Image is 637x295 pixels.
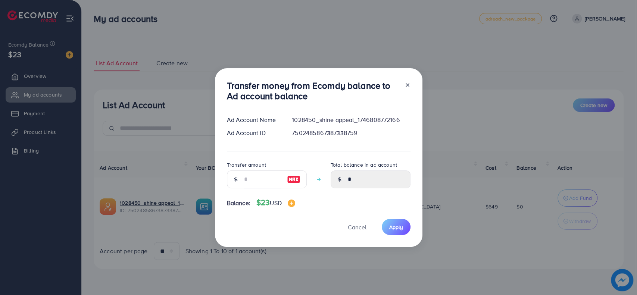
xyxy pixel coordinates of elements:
[227,199,250,207] span: Balance:
[348,223,366,231] span: Cancel
[256,198,295,207] h4: $23
[288,200,295,207] img: image
[286,129,416,137] div: 7502485867387338759
[287,175,300,184] img: image
[270,199,281,207] span: USD
[331,161,397,169] label: Total balance in ad account
[382,219,410,235] button: Apply
[286,116,416,124] div: 1028450_shine appeal_1746808772166
[338,219,376,235] button: Cancel
[389,223,403,231] span: Apply
[221,116,286,124] div: Ad Account Name
[227,80,399,102] h3: Transfer money from Ecomdy balance to Ad account balance
[227,161,266,169] label: Transfer amount
[221,129,286,137] div: Ad Account ID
